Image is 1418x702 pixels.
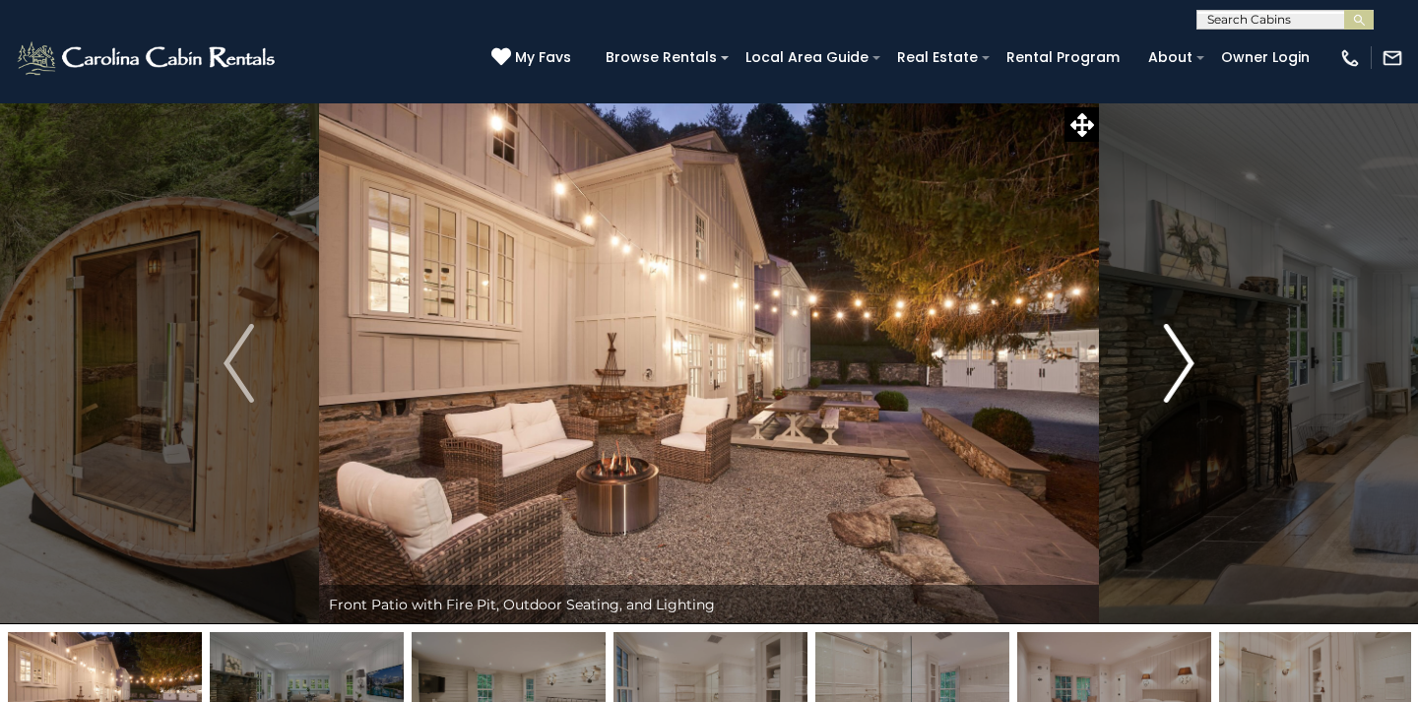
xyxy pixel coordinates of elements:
span: My Favs [515,47,571,68]
a: Owner Login [1211,42,1320,73]
div: Front Patio with Fire Pit, Outdoor Seating, and Lighting [319,585,1099,624]
a: My Favs [491,47,576,69]
img: phone-regular-white.png [1339,47,1361,69]
img: arrow [224,324,253,403]
a: About [1138,42,1202,73]
a: Local Area Guide [736,42,878,73]
img: mail-regular-white.png [1382,47,1403,69]
img: arrow [1164,324,1193,403]
a: Rental Program [997,42,1129,73]
button: Next [1099,102,1259,624]
a: Real Estate [887,42,988,73]
a: Browse Rentals [596,42,727,73]
button: Previous [159,102,319,624]
img: White-1-2.png [15,38,281,78]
